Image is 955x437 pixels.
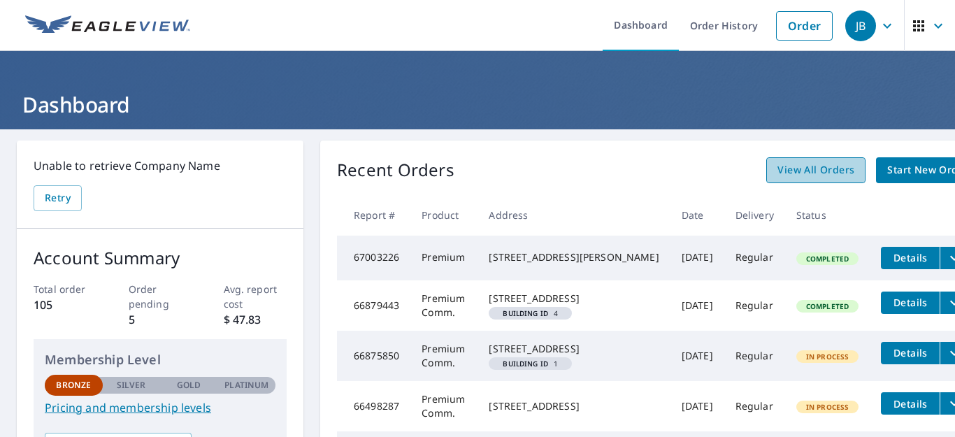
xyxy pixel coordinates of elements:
[670,236,724,280] td: [DATE]
[34,245,287,271] p: Account Summary
[410,331,477,381] td: Premium Comm.
[410,280,477,331] td: Premium Comm.
[889,251,931,264] span: Details
[34,157,287,174] p: Unable to retrieve Company Name
[337,280,410,331] td: 66879443
[670,194,724,236] th: Date
[798,402,858,412] span: In Process
[798,301,857,311] span: Completed
[889,296,931,309] span: Details
[34,185,82,211] button: Retry
[503,360,548,367] em: Building ID
[45,350,275,369] p: Membership Level
[881,392,940,415] button: detailsBtn-66498287
[45,189,71,207] span: Retry
[489,342,659,356] div: [STREET_ADDRESS]
[477,194,670,236] th: Address
[224,311,287,328] p: $ 47.83
[337,157,454,183] p: Recent Orders
[337,194,410,236] th: Report #
[129,282,192,311] p: Order pending
[129,311,192,328] p: 5
[724,236,785,280] td: Regular
[889,346,931,359] span: Details
[776,11,833,41] a: Order
[117,379,146,392] p: Silver
[766,157,866,183] a: View All Orders
[724,331,785,381] td: Regular
[881,292,940,314] button: detailsBtn-66879443
[494,310,566,317] span: 4
[724,280,785,331] td: Regular
[45,399,275,416] a: Pricing and membership levels
[889,397,931,410] span: Details
[670,280,724,331] td: [DATE]
[224,379,268,392] p: Platinum
[503,310,548,317] em: Building ID
[17,90,938,119] h1: Dashboard
[34,282,97,296] p: Total order
[881,342,940,364] button: detailsBtn-66875850
[489,250,659,264] div: [STREET_ADDRESS][PERSON_NAME]
[337,331,410,381] td: 66875850
[798,254,857,264] span: Completed
[410,236,477,280] td: Premium
[337,236,410,280] td: 67003226
[845,10,876,41] div: JB
[410,194,477,236] th: Product
[25,15,190,36] img: EV Logo
[881,247,940,269] button: detailsBtn-67003226
[489,292,659,306] div: [STREET_ADDRESS]
[670,381,724,431] td: [DATE]
[489,399,659,413] div: [STREET_ADDRESS]
[177,379,201,392] p: Gold
[724,194,785,236] th: Delivery
[410,381,477,431] td: Premium Comm.
[777,162,854,179] span: View All Orders
[34,296,97,313] p: 105
[785,194,870,236] th: Status
[670,331,724,381] td: [DATE]
[494,360,566,367] span: 1
[724,381,785,431] td: Regular
[337,381,410,431] td: 66498287
[798,352,858,361] span: In Process
[224,282,287,311] p: Avg. report cost
[56,379,91,392] p: Bronze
